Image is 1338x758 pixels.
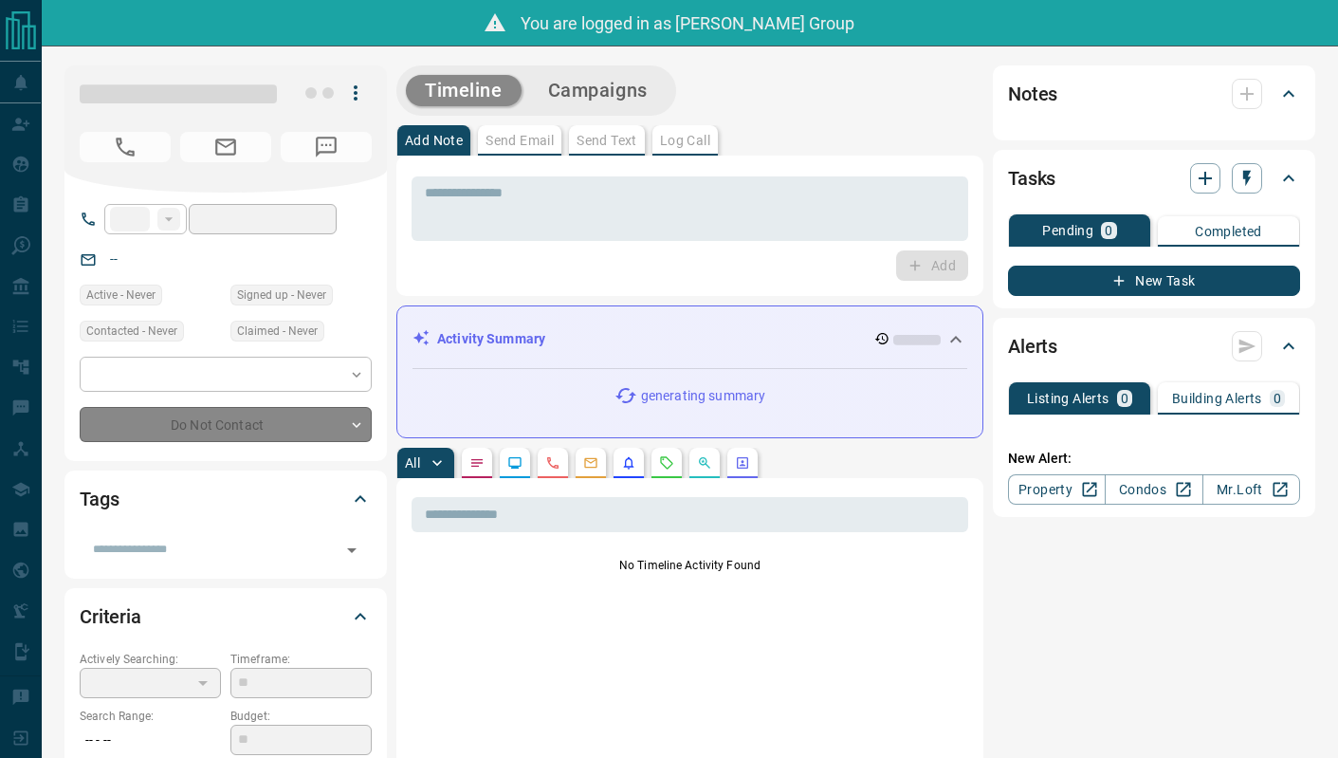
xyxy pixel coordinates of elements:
[80,601,141,632] h2: Criteria
[80,651,221,668] p: Actively Searching:
[110,251,118,267] a: --
[621,455,636,471] svg: Listing Alerts
[80,476,372,522] div: Tags
[412,322,967,357] div: Activity Summary
[1008,71,1300,117] div: Notes
[437,329,545,349] p: Activity Summary
[469,455,485,471] svg: Notes
[405,456,420,470] p: All
[735,455,750,471] svg: Agent Actions
[1105,224,1112,237] p: 0
[1202,474,1300,505] a: Mr.Loft
[1027,392,1109,405] p: Listing Alerts
[507,455,522,471] svg: Lead Browsing Activity
[230,708,372,725] p: Budget:
[180,132,271,162] span: No Email
[1274,392,1281,405] p: 0
[237,286,326,305] span: Signed up - Never
[281,132,372,162] span: No Number
[1008,79,1057,109] h2: Notes
[237,322,318,341] span: Claimed - Never
[545,455,560,471] svg: Calls
[1008,331,1057,361] h2: Alerts
[412,557,968,574] p: No Timeline Activity Found
[1008,474,1106,505] a: Property
[80,407,372,442] div: Do Not Contact
[80,725,221,756] p: -- - --
[1008,266,1300,296] button: New Task
[659,455,674,471] svg: Requests
[641,386,765,406] p: generating summary
[86,286,156,305] span: Active - Never
[1008,156,1300,201] div: Tasks
[529,75,667,106] button: Campaigns
[80,132,171,162] span: No Number
[339,537,365,564] button: Open
[230,651,372,668] p: Timeframe:
[80,484,119,514] h2: Tags
[521,13,854,33] span: You are logged in as [PERSON_NAME] Group
[80,594,372,639] div: Criteria
[1008,324,1300,369] div: Alerts
[1195,225,1262,238] p: Completed
[583,455,598,471] svg: Emails
[1121,392,1128,405] p: 0
[80,708,221,725] p: Search Range:
[86,322,177,341] span: Contacted - Never
[1042,224,1093,237] p: Pending
[405,134,463,147] p: Add Note
[1008,163,1055,194] h2: Tasks
[697,455,712,471] svg: Opportunities
[1105,474,1202,505] a: Condos
[406,75,522,106] button: Timeline
[1172,392,1262,405] p: Building Alerts
[1008,449,1300,469] p: New Alert:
